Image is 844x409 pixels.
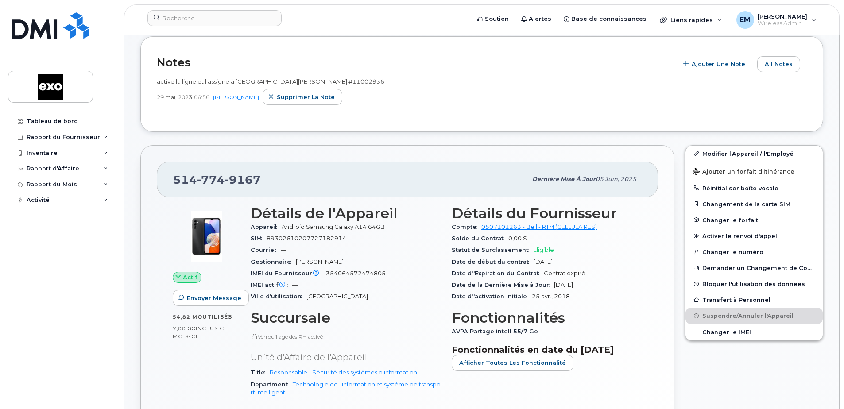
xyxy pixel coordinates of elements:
[251,381,441,396] a: Technologie de l'information et système de transport intelligent
[267,235,346,242] span: 89302610207727182914
[452,259,534,265] span: Date de début du contrat
[685,146,823,162] a: Modifier l'Appareil / l'Employé
[281,247,286,253] span: —
[173,325,196,332] span: 7,00 Go
[225,173,261,186] span: 9167
[251,247,281,253] span: Courriel
[533,247,554,253] span: Eligible
[702,233,777,239] span: Activer le renvoi d'appel
[459,359,566,367] span: Afficher Toutes les Fonctionnalité
[670,16,713,23] span: Liens rapides
[544,270,585,277] span: Contrat expiré
[685,260,823,276] button: Demander un Changement de Compte
[739,15,751,25] span: EM
[251,224,282,230] span: Appareil
[685,180,823,196] button: Réinitialiser boîte vocale
[296,259,344,265] span: [PERSON_NAME]
[306,293,368,300] span: [GEOGRAPHIC_DATA]
[180,210,233,263] img: image20231002-3703462-9f21sn.jpeg
[173,290,249,306] button: Envoyer Message
[758,13,807,20] span: [PERSON_NAME]
[157,56,673,69] h2: Notes
[685,212,823,228] button: Changer le forfait
[702,313,794,319] span: Suspendre/Annuler l'Appareil
[452,270,544,277] span: Date d''Expiration du Contrat
[654,11,728,29] div: Liens rapides
[554,282,573,288] span: [DATE]
[481,224,597,230] a: 0507101263 - Bell - RTM (CELLULAIRES)
[452,344,642,355] h3: Fonctionnalités en date du [DATE]
[485,15,509,23] span: Soutien
[251,235,267,242] span: SIM
[251,270,326,277] span: IMEI du Fournisseur
[758,20,807,27] span: Wireless Admin
[251,369,270,376] span: Title
[685,228,823,244] button: Activer le renvoi d'appel
[173,314,202,320] span: 54,82 Mo
[251,282,292,288] span: IMEI actif
[157,78,384,85] span: active la ligne et l'assigne à [GEOGRAPHIC_DATA][PERSON_NAME] #11002936
[532,293,570,300] span: 25 avr., 2018
[678,56,753,72] button: Ajouter une Note
[693,168,794,177] span: Ajouter un forfait d’itinérance
[194,93,209,101] span: 06:56
[534,259,553,265] span: [DATE]
[596,176,636,182] span: 05 juin, 2025
[251,205,441,221] h3: Détails de l'Appareil
[202,313,232,320] span: utilisés
[452,205,642,221] h3: Détails du Fournisseur
[571,15,647,23] span: Base de connaissances
[452,224,481,230] span: Compte
[183,273,197,282] span: Actif
[685,196,823,212] button: Changement de la carte SIM
[277,93,335,101] span: Supprimer la note
[757,56,800,72] button: All Notes
[765,60,793,68] span: All Notes
[197,173,225,186] span: 774
[187,294,241,302] span: Envoyer Message
[730,11,823,29] div: Emmanuel Maniraruta
[685,308,823,324] button: Suspendre/Annuler l'Appareil
[452,355,573,371] button: Afficher Toutes les Fonctionnalité
[685,162,823,180] button: Ajouter un forfait d’itinérance
[251,310,441,326] h3: Succursale
[685,276,823,292] button: Bloquer l'utilisation des données
[251,259,296,265] span: Gestionnaire
[452,328,543,335] span: AVPA Partage intell 55/7 Go
[263,89,342,105] button: Supprimer la note
[270,369,417,376] a: Responsable - Sécurité des systèmes d'information
[157,93,192,101] span: 29 mai, 2023
[532,176,596,182] span: Dernière mise à jour
[251,333,441,340] p: Verrouillage des RH activé
[508,235,527,242] span: 0,00 $
[529,15,551,23] span: Alertes
[326,270,386,277] span: 354064572474805
[213,94,259,100] a: [PERSON_NAME]
[558,10,653,28] a: Base de connaissances
[702,216,758,223] span: Changer le forfait
[471,10,515,28] a: Soutien
[147,10,282,26] input: Recherche
[452,247,533,253] span: Statut de Surclassement
[292,282,298,288] span: —
[452,310,642,326] h3: Fonctionnalités
[685,324,823,340] button: Changer le IMEI
[452,293,532,300] span: Date d''activation initiale
[692,60,745,68] span: Ajouter une Note
[685,292,823,308] button: Transfert à Personnel
[282,224,385,230] span: Android Samsung Galaxy A14 64GB
[251,351,441,364] p: Unité d'Affaire de l'Appareil
[251,381,293,388] span: Department
[685,244,823,260] button: Changer le numéro
[173,173,261,186] span: 514
[452,282,554,288] span: Date de la Dernière Mise à Jour
[173,325,228,340] span: inclus ce mois-ci
[515,10,558,28] a: Alertes
[452,235,508,242] span: Solde du Contrat
[251,293,306,300] span: Ville d’utilisation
